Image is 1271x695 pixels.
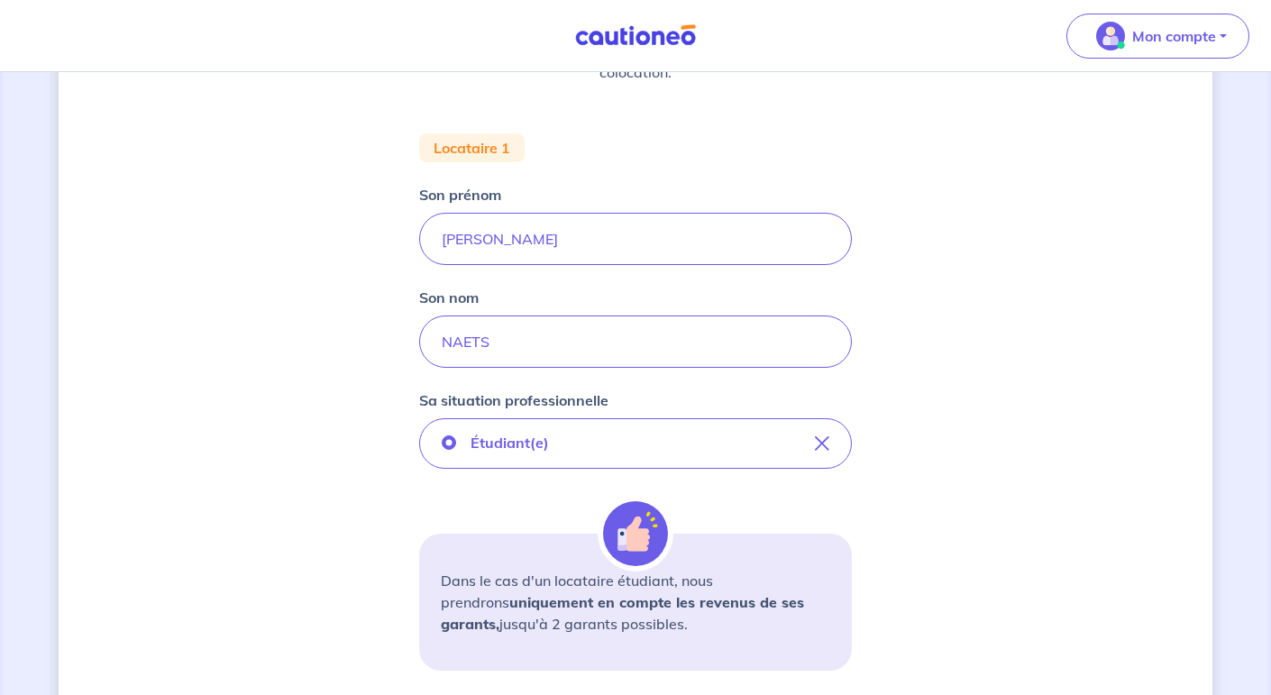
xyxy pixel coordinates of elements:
input: John [419,213,852,265]
p: Étudiant(e) [471,432,549,453]
p: Dans le cas d'un locataire étudiant, nous prendrons jusqu'à 2 garants possibles. [441,570,830,635]
button: Étudiant(e) [419,418,852,469]
input: Doe [419,315,852,368]
img: illu_alert_hand.svg [603,501,668,566]
img: Cautioneo [568,24,703,47]
p: Sa situation professionnelle [419,389,608,411]
p: Mon compte [1132,25,1216,47]
p: Son prénom [419,184,501,206]
p: Son nom [419,287,479,308]
div: Locataire 1 [419,133,525,162]
button: illu_account_valid_menu.svgMon compte [1066,14,1249,59]
img: illu_account_valid_menu.svg [1096,22,1125,50]
strong: uniquement en compte les revenus de ses garants, [441,593,804,633]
